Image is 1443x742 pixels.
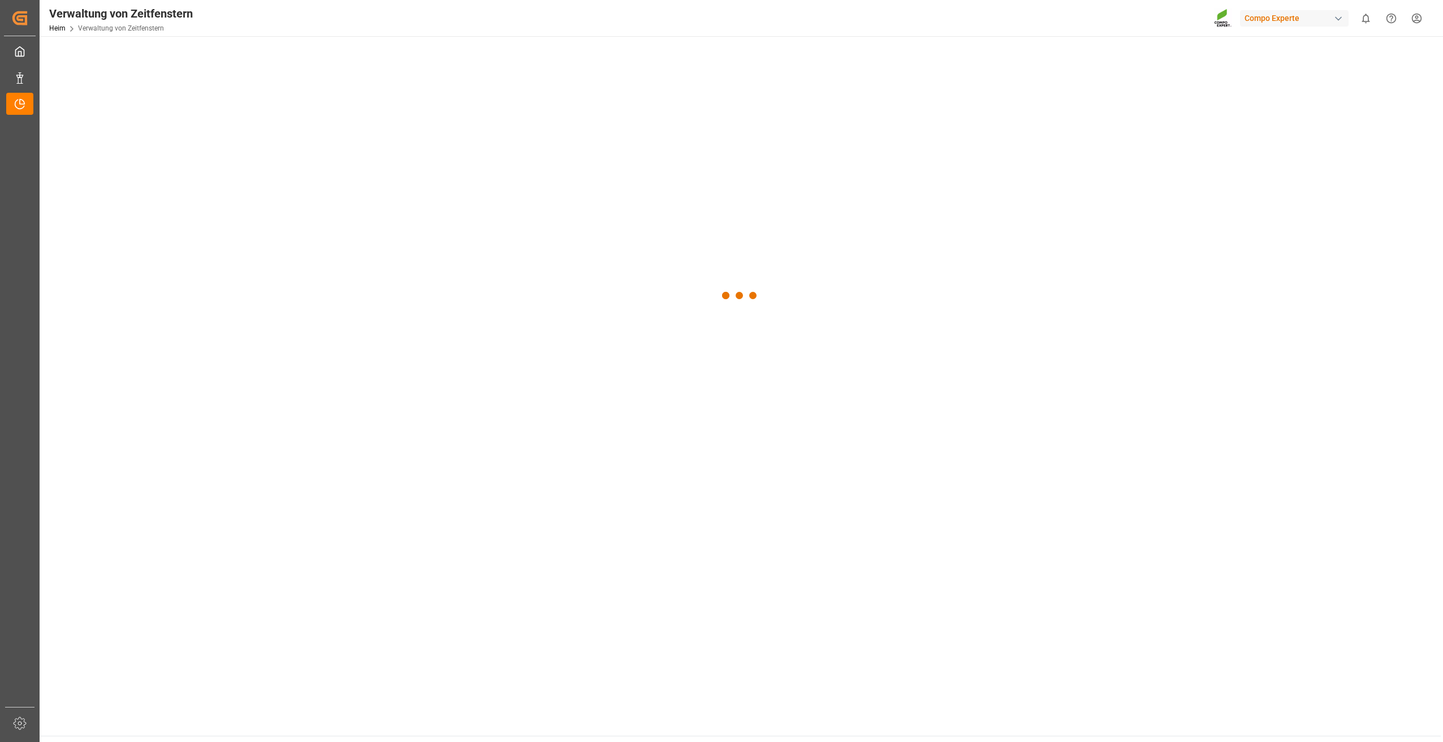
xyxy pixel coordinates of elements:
font: Compo Experte [1245,12,1299,24]
div: Verwaltung von Zeitfenstern [49,5,193,22]
a: Heim [49,24,66,32]
img: Screenshot%202023-09-29%20at%2010.02.21.png_1712312052.png [1214,8,1232,28]
button: Compo Experte [1240,7,1353,29]
button: 0 neue Benachrichtigungen anzeigen [1353,6,1379,31]
button: Hilfe-Center [1379,6,1404,31]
